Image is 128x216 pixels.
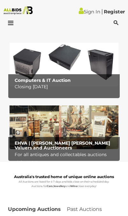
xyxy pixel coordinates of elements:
h1: Australia's trusted home of unique online auctions [8,175,120,179]
p: For all antiques and collectables auctions visit: EHVA [15,151,117,167]
img: Computers & IT Auction [10,36,118,86]
strong: Wine [70,184,77,188]
b: EHVA | [PERSON_NAME] [PERSON_NAME] Valuers and Auctioneers [15,140,110,151]
span: | [101,8,103,15]
p: Closing [DATE] [15,83,117,91]
img: EHVA | Evans Hastings Valuers and Auctioneers [10,99,118,149]
a: Computers & IT Auction Computers & IT Auction Closing [DATE] [10,36,118,86]
strong: Jewellery [53,184,66,188]
a: EHVA | Evans Hastings Valuers and Auctioneers EHVA | [PERSON_NAME] [PERSON_NAME] Valuers and Auct... [10,99,118,149]
p: All Auctions are listed for 4-7 days and bids close on their scheduled day. Auctions for , and cl... [8,179,120,189]
strong: Cars [47,184,53,188]
a: Register [104,9,125,15]
a: Sign In [79,9,100,15]
img: Allbids.com.au [2,6,35,15]
b: Computers & IT Auction [15,77,71,83]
